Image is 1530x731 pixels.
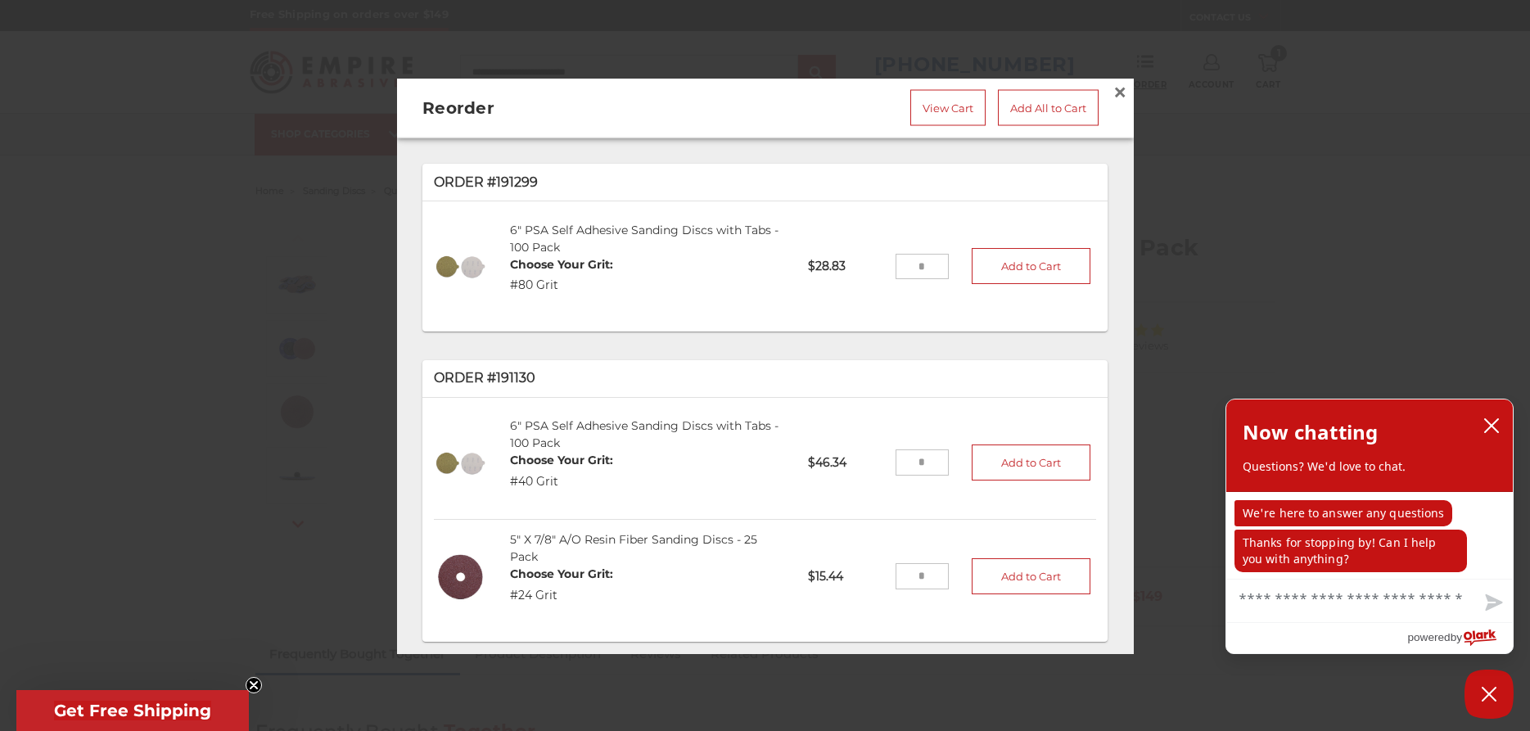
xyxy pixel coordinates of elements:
[998,89,1099,125] a: Add All to Cart
[434,550,487,602] img: 5
[797,442,896,482] p: $46.34
[1407,627,1450,648] span: powered
[434,172,1096,192] p: Order #191299
[510,452,613,469] dt: Choose Your Grit:
[422,95,693,120] h2: Reorder
[510,587,613,604] dd: #24 Grit
[510,255,613,273] dt: Choose Your Grit:
[16,690,249,731] div: Get Free ShippingClose teaser
[54,701,211,720] span: Get Free Shipping
[910,89,986,125] a: View Cart
[510,566,613,583] dt: Choose Your Grit:
[510,532,757,564] a: 5" X 7/8" A/O Resin Fiber Sanding Discs - 25 Pack
[1234,500,1452,526] p: We're here to answer any questions
[1407,623,1513,653] a: Powered by Olark
[434,240,487,293] img: 6
[797,556,896,596] p: $15.44
[434,368,1096,388] p: Order #191130
[1234,530,1467,572] p: Thanks for stopping by! Can I help you with anything?
[972,248,1091,284] button: Add to Cart
[246,677,262,693] button: Close teaser
[1226,492,1513,579] div: chat
[1225,399,1514,654] div: olark chatbox
[510,222,779,254] a: 6" PSA Self Adhesive Sanding Discs with Tabs - 100 Pack
[1472,584,1513,622] button: Send message
[972,558,1091,594] button: Add to Cart
[1107,79,1133,105] a: Close
[1243,458,1496,475] p: Questions? We'd love to chat.
[510,473,613,490] dd: #40 Grit
[1478,413,1505,438] button: close chatbox
[1243,416,1378,449] h2: Now chatting
[510,277,613,294] dd: #80 Grit
[1465,670,1514,719] button: Close Chatbox
[1451,627,1462,648] span: by
[1113,75,1127,107] span: ×
[510,418,779,450] a: 6" PSA Self Adhesive Sanding Discs with Tabs - 100 Pack
[797,246,896,286] p: $28.83
[434,436,487,490] img: 6
[972,444,1091,481] button: Add to Cart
